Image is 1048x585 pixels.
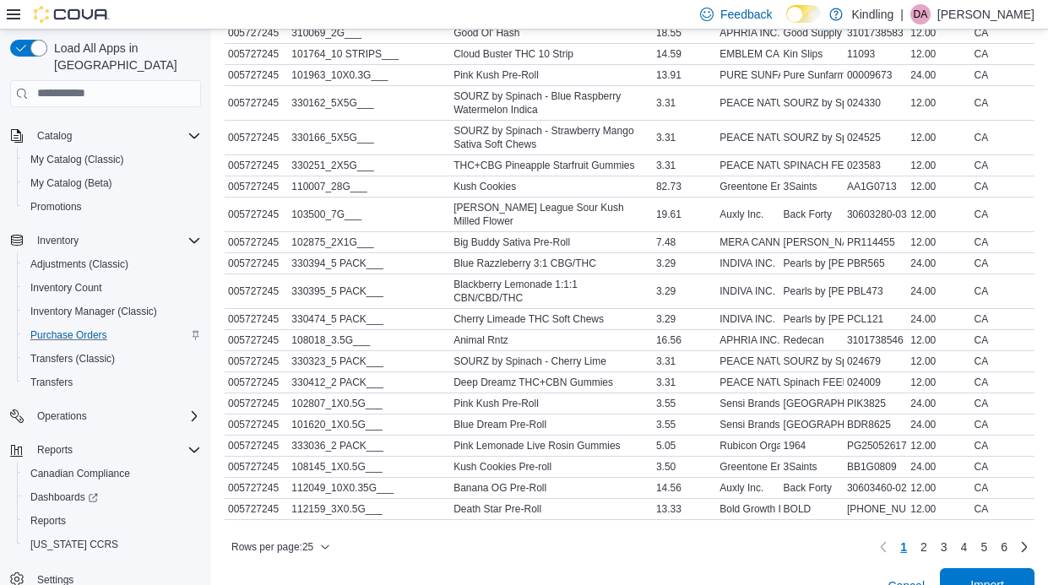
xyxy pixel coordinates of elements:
div: 12.00 [907,351,970,371]
span: Operations [30,406,201,426]
span: Adjustments (Classic) [24,254,201,274]
div: Auxly Inc. [716,204,779,225]
div: Animal Rntz [450,330,653,350]
div: 101620_1X0.5G___ [288,414,450,435]
span: Reports [30,514,66,528]
div: 3.31 [653,155,716,176]
span: Dashboards [30,490,98,504]
button: [US_STATE] CCRS [17,533,208,556]
div: CA [971,372,1034,393]
div: 005727245 [225,351,288,371]
div: BDR8625 [844,414,907,435]
button: Catalog [3,124,208,148]
div: Redecan [780,330,844,350]
div: 3.55 [653,414,716,435]
div: SOURZ by Spinach - Strawberry Mango Sativa Soft Chews [450,121,653,154]
div: 3101738546 [844,330,907,350]
a: Page 6 of 6 [994,534,1014,561]
span: My Catalog (Beta) [30,176,112,190]
div: 12.00 [907,436,970,456]
div: [GEOGRAPHIC_DATA] [780,393,844,414]
div: 005727245 [225,457,288,477]
span: Operations [37,409,87,423]
div: Blue Razzleberry 3:1 CBG/THC [450,253,653,274]
nav: Pagination for table: MemoryTable from EuiInMemoryTable [873,534,1034,561]
span: Catalog [37,129,72,143]
div: CA [971,127,1034,148]
p: [PERSON_NAME] [937,4,1034,24]
a: Next page [1014,537,1034,557]
div: 3.29 [653,309,716,329]
div: Sensi Brands Ltd. [716,393,779,414]
div: CA [971,155,1034,176]
div: 3.29 [653,281,716,301]
div: Pure Sunfarms [780,65,844,85]
div: 24.00 [907,281,970,301]
div: [PERSON_NAME] League Sour Kush Milled Flower [450,198,653,231]
a: [US_STATE] CCRS [24,534,125,555]
div: 112049_10X0.35G___ [288,478,450,498]
div: BOLD [780,499,844,519]
div: 13.91 [653,65,716,85]
div: Banana OG Pre-Roll [450,478,653,498]
button: Inventory [30,230,85,251]
a: Purchase Orders [24,325,114,345]
span: 6 [1001,539,1007,555]
div: 14.56 [653,478,716,498]
div: 005727245 [225,65,288,85]
div: 24.00 [907,253,970,274]
span: Inventory Manager (Classic) [24,301,201,322]
span: 5 [980,539,987,555]
div: Blackberry Lemonade 1:1:1 CBN/CBD/THC [450,274,653,308]
div: 3.31 [653,372,716,393]
input: Dark Mode [786,5,822,23]
div: 005727245 [225,281,288,301]
div: CA [971,232,1034,252]
button: Inventory Count [17,276,208,300]
div: INDIVA INC. [716,253,779,274]
div: 24.00 [907,309,970,329]
div: 005727245 [225,414,288,435]
div: Pink Lemonade Live Rosin Gummies [450,436,653,456]
div: 7.48 [653,232,716,252]
a: Dashboards [17,485,208,509]
div: 310069_2G___ [288,23,450,43]
span: Promotions [30,200,82,214]
div: PCL121 [844,309,907,329]
span: Canadian Compliance [24,463,201,484]
div: 005727245 [225,127,288,148]
span: Washington CCRS [24,534,201,555]
a: Inventory Count [24,278,109,298]
div: CA [971,393,1034,414]
div: CA [971,330,1034,350]
div: 110007_28G___ [288,176,450,197]
span: Catalog [30,126,201,146]
div: CA [971,457,1034,477]
button: My Catalog (Beta) [17,171,208,195]
div: 00009673 [844,65,907,85]
span: My Catalog (Classic) [30,153,124,166]
div: 102807_1X0.5G___ [288,393,450,414]
p: Kindling [851,4,893,24]
div: PBL473 [844,281,907,301]
div: CA [971,436,1034,456]
button: Catalog [30,126,79,146]
div: 005727245 [225,253,288,274]
span: Transfers (Classic) [24,349,201,369]
span: Feedback [720,6,772,23]
div: Pearls by [PERSON_NAME] [780,309,844,329]
span: Inventory Manager (Classic) [30,305,157,318]
div: SOURZ by Spinach - Cherry Lime [450,351,653,371]
div: PIK3825 [844,393,907,414]
div: PURE SUNFARMS CANADA CORP. [716,65,779,85]
div: 102875_2X1G___ [288,232,450,252]
div: 005727245 [225,478,288,498]
div: CA [971,309,1034,329]
div: 12.00 [907,232,970,252]
div: MERA CANNABIS CORP. [716,232,779,252]
div: PBR565 [844,253,907,274]
div: SOURZ by Spinach [780,93,844,113]
div: BB1G0809 [844,457,907,477]
a: Transfers (Classic) [24,349,122,369]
